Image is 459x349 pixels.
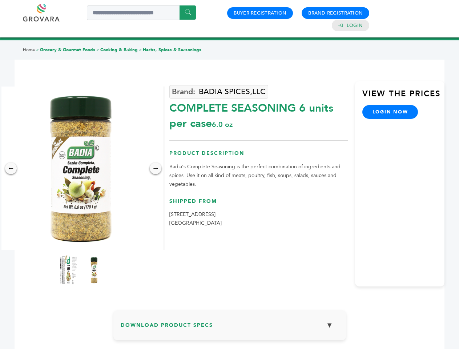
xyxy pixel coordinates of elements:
a: Login [347,22,363,29]
h3: View the Prices [362,88,444,105]
a: login now [362,105,418,119]
a: Buyer Registration [234,10,286,16]
h3: Shipped From [169,198,348,210]
a: Herbs, Spices & Seasonings [143,47,201,53]
p: [STREET_ADDRESS] [GEOGRAPHIC_DATA] [169,210,348,228]
span: > [96,47,99,53]
p: Badia's Complete Seasoning is the perfect combination of ingredients and spices. Use it on all ki... [169,163,348,189]
a: BADIA SPICES,LLC [169,85,268,99]
span: > [139,47,142,53]
div: ← [5,163,17,174]
div: → [150,163,161,174]
input: Search a product or brand... [87,5,196,20]
img: COMPLETE SEASONING® 6 units per case 6.0 oz Product Label [60,256,78,285]
span: 6.0 oz [212,120,233,129]
button: ▼ [321,317,339,333]
a: Cooking & Baking [100,47,138,53]
a: Grocery & Gourmet Foods [40,47,95,53]
h3: Product Description [169,150,348,163]
div: COMPLETE SEASONING 6 units per case [169,97,348,131]
h3: Download Product Specs [121,317,339,338]
span: > [36,47,39,53]
a: Brand Registration [308,10,363,16]
img: COMPLETE SEASONING® 6 units per case 6.0 oz [85,256,103,285]
a: Home [23,47,35,53]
